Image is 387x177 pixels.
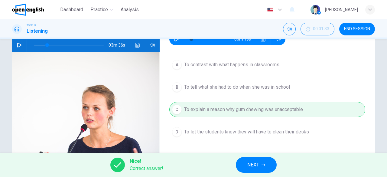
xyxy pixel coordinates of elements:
span: 00:01:33 [313,27,329,31]
button: Click to see the audio transcription [133,38,142,52]
div: Mute [283,23,296,35]
span: 03m 36s [109,38,130,52]
img: en [266,8,274,12]
span: 00m 19s [234,33,256,45]
div: [PERSON_NAME] [325,6,358,13]
span: Practice [90,6,108,13]
span: Analysis [121,6,139,13]
button: END SESSION [339,23,375,35]
h1: Listening [27,28,48,35]
div: Hide [301,23,334,35]
button: 00:01:33 [301,23,334,35]
button: Dashboard [58,4,86,15]
span: END SESSION [344,27,370,31]
a: OpenEnglish logo [12,4,58,16]
button: Practice [88,4,116,15]
img: Profile picture [311,5,320,15]
button: Analysis [118,4,141,15]
span: Correct answer! [130,165,163,172]
span: NEXT [247,161,259,169]
img: OpenEnglish logo [12,4,44,16]
span: TOEFL® [27,23,36,28]
button: Click to see the audio transcription [259,33,268,45]
span: Dashboard [60,6,83,13]
span: Nice! [130,158,163,165]
button: NEXT [236,157,277,173]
